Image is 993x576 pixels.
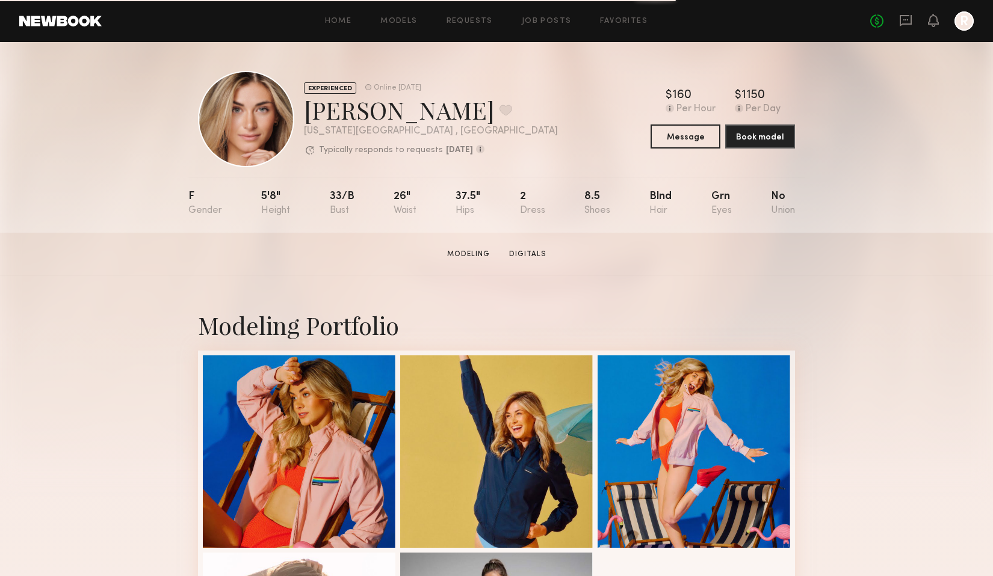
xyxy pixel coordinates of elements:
[380,17,417,25] a: Models
[711,191,732,216] div: Grn
[600,17,648,25] a: Favorites
[954,11,974,31] a: R
[456,191,480,216] div: 37.5"
[304,82,356,94] div: EXPERIENCED
[522,17,572,25] a: Job Posts
[666,90,672,102] div: $
[374,84,421,92] div: Online [DATE]
[676,104,716,115] div: Per Hour
[319,146,443,155] p: Typically responds to requests
[304,94,558,126] div: [PERSON_NAME]
[447,17,493,25] a: Requests
[304,126,558,136] div: [US_STATE][GEOGRAPHIC_DATA] , [GEOGRAPHIC_DATA]
[725,124,795,149] button: Book model
[261,191,290,216] div: 5'8"
[188,191,222,216] div: F
[741,90,765,102] div: 1150
[651,124,720,149] button: Message
[198,309,795,341] div: Modeling Portfolio
[735,90,741,102] div: $
[330,191,354,216] div: 33/b
[394,191,416,216] div: 26"
[649,191,672,216] div: Blnd
[446,146,473,155] b: [DATE]
[504,249,551,260] a: Digitals
[520,191,545,216] div: 2
[746,104,781,115] div: Per Day
[771,191,795,216] div: No
[584,191,610,216] div: 8.5
[325,17,352,25] a: Home
[672,90,691,102] div: 160
[442,249,495,260] a: Modeling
